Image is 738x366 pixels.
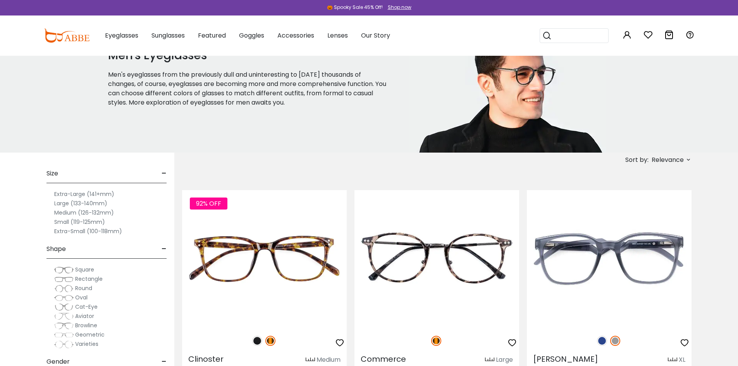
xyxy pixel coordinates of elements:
span: Featured [198,31,226,40]
label: Small (119-125mm) [54,217,105,227]
span: Shape [46,240,66,258]
div: Large [496,355,513,364]
span: Sunglasses [151,31,185,40]
span: Lenses [327,31,348,40]
img: size ruler [306,357,315,363]
div: Medium [317,355,341,364]
a: Shop now [384,4,411,10]
span: [PERSON_NAME] [533,354,598,364]
img: Browline.png [54,322,74,330]
label: Medium (126-132mm) [54,208,114,217]
span: Clinoster [188,354,224,364]
span: Sort by: [625,155,649,164]
img: Tortoise Commerce - TR ,Adjust Nose Pads [354,190,519,327]
div: 🎃 Spooky Sale 45% Off! [327,4,383,11]
span: Accessories [277,31,314,40]
span: Our Story [361,31,390,40]
img: Gray [610,336,620,346]
span: Geometric [75,331,105,339]
span: Goggles [239,31,264,40]
img: Aviator.png [54,313,74,320]
img: Tortoise [265,336,275,346]
img: Geometric.png [54,331,74,339]
div: XL [679,355,685,364]
span: Round [75,284,92,292]
img: Matte Black [252,336,262,346]
span: Square [75,266,94,273]
img: abbeglasses.com [44,29,89,43]
span: Aviator [75,312,94,320]
span: - [162,240,167,258]
img: Rectangle.png [54,275,74,283]
span: Eyeglasses [105,31,138,40]
span: Varieties [75,340,98,348]
img: Oval.png [54,294,74,302]
img: men's eyeglasses [409,17,606,153]
label: Extra-Small (100-118mm) [54,227,122,236]
img: Cat-Eye.png [54,303,74,311]
p: Men's eyeglasses from the previously dull and uninteresting to [DATE] thousands of changes, of co... [108,70,390,107]
img: size ruler [668,357,677,363]
img: Tortoise Clinoster - Plastic ,Universal Bridge Fit [182,190,347,327]
span: Browline [75,321,97,329]
img: Round.png [54,285,74,292]
span: - [162,164,167,183]
span: Cat-Eye [75,303,98,311]
label: Extra-Large (141+mm) [54,189,114,199]
span: Size [46,164,58,183]
img: Square.png [54,266,74,274]
span: Rectangle [75,275,103,283]
span: Relevance [652,153,684,167]
div: Shop now [388,4,411,11]
img: Tortoise [431,336,441,346]
span: Commerce [361,354,406,364]
h1: Men's Eyeglasses [108,48,390,62]
img: size ruler [485,357,494,363]
label: Large (133-140mm) [54,199,107,208]
img: Varieties.png [54,340,74,349]
img: Gray Barnett - TR ,Universal Bridge Fit [527,190,692,327]
span: Oval [75,294,88,301]
span: 92% OFF [190,198,227,210]
img: Blue [597,336,607,346]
